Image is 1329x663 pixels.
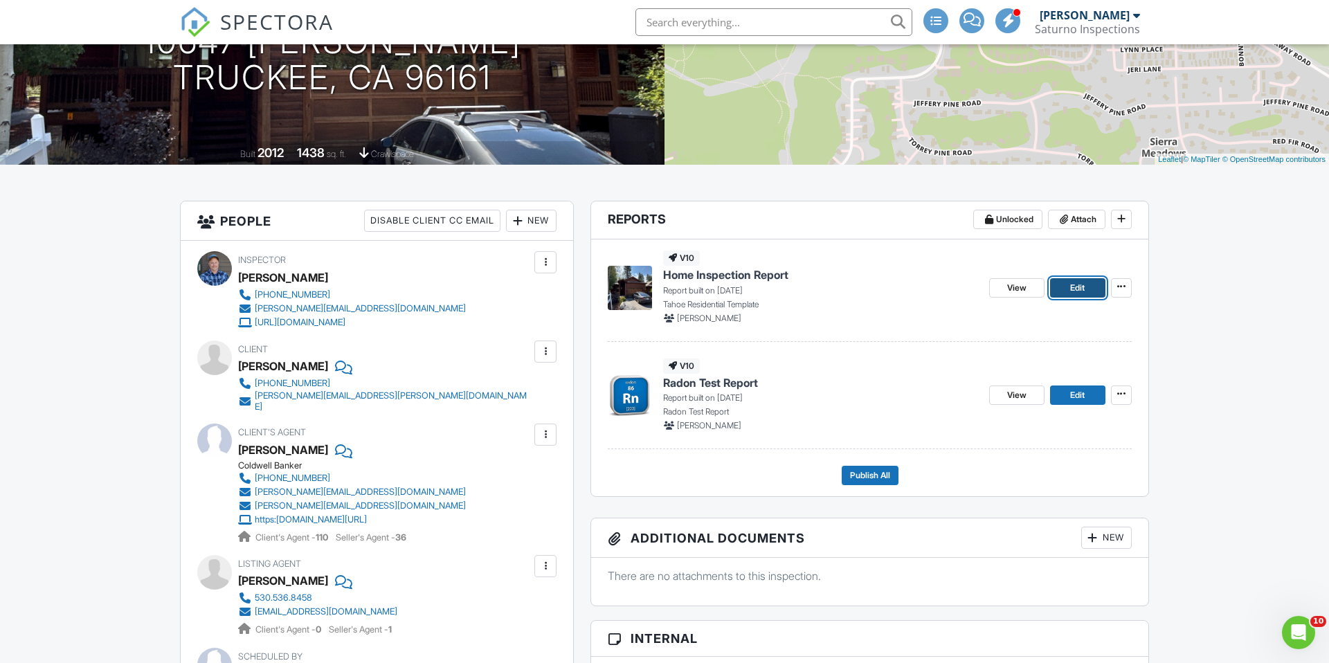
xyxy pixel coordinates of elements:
[371,149,414,159] span: crawlspace
[238,302,466,316] a: [PERSON_NAME][EMAIL_ADDRESS][DOMAIN_NAME]
[238,390,531,412] a: [PERSON_NAME][EMAIL_ADDRESS][PERSON_NAME][DOMAIN_NAME]
[238,427,306,437] span: Client's Agent
[1081,527,1132,549] div: New
[329,624,392,635] span: Seller's Agent -
[316,624,321,635] strong: 0
[238,376,531,390] a: [PHONE_NUMBER]
[240,149,255,159] span: Built
[395,532,406,543] strong: 36
[1282,616,1315,649] iframe: Intercom live chat
[316,532,328,543] strong: 110
[327,149,346,159] span: sq. ft.
[255,500,466,511] div: [PERSON_NAME][EMAIL_ADDRESS][DOMAIN_NAME]
[635,8,912,36] input: Search everything...
[1035,22,1140,36] div: Saturno Inspections
[238,591,397,605] a: 530.536.8458
[1040,8,1130,22] div: [PERSON_NAME]
[180,7,210,37] img: The Best Home Inspection Software - Spectora
[255,592,312,603] div: 530.536.8458
[255,532,330,543] span: Client's Agent -
[255,624,323,635] span: Client's Agent -
[238,460,477,471] div: Coldwell Banker
[238,344,268,354] span: Client
[238,471,466,485] a: [PHONE_NUMBER]
[180,19,334,48] a: SPECTORA
[238,558,301,569] span: Listing Agent
[591,621,1148,657] h3: Internal
[238,485,466,499] a: [PERSON_NAME][EMAIL_ADDRESS][DOMAIN_NAME]
[238,570,328,591] div: [PERSON_NAME]
[255,473,330,484] div: [PHONE_NUMBER]
[255,514,367,525] div: https:[DOMAIN_NAME][URL]
[364,210,500,232] div: Disable Client CC Email
[143,24,521,97] h1: 10647 [PERSON_NAME] Truckee, CA 96161
[591,518,1148,558] h3: Additional Documents
[506,210,557,232] div: New
[238,605,397,619] a: [EMAIL_ADDRESS][DOMAIN_NAME]
[255,303,466,314] div: [PERSON_NAME][EMAIL_ADDRESS][DOMAIN_NAME]
[238,651,302,662] span: Scheduled By
[238,356,328,376] div: [PERSON_NAME]
[220,7,334,36] span: SPECTORA
[1222,155,1326,163] a: © OpenStreetMap contributors
[238,267,328,288] div: [PERSON_NAME]
[257,145,284,160] div: 2012
[238,316,466,329] a: [URL][DOMAIN_NAME]
[238,513,466,527] a: https:[DOMAIN_NAME][URL]
[238,439,328,460] div: [PERSON_NAME]
[238,255,286,265] span: Inspector
[255,390,531,412] div: [PERSON_NAME][EMAIL_ADDRESS][PERSON_NAME][DOMAIN_NAME]
[388,624,392,635] strong: 1
[255,487,466,498] div: [PERSON_NAME][EMAIL_ADDRESS][DOMAIN_NAME]
[1155,154,1329,165] div: |
[255,317,345,328] div: [URL][DOMAIN_NAME]
[1183,155,1220,163] a: © MapTiler
[255,606,397,617] div: [EMAIL_ADDRESS][DOMAIN_NAME]
[181,201,573,241] h3: People
[255,378,330,389] div: [PHONE_NUMBER]
[255,289,330,300] div: [PHONE_NUMBER]
[1310,616,1326,627] span: 10
[608,568,1132,583] p: There are no attachments to this inspection.
[1158,155,1181,163] a: Leaflet
[238,288,466,302] a: [PHONE_NUMBER]
[336,532,406,543] span: Seller's Agent -
[238,499,466,513] a: [PERSON_NAME][EMAIL_ADDRESS][DOMAIN_NAME]
[297,145,325,160] div: 1438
